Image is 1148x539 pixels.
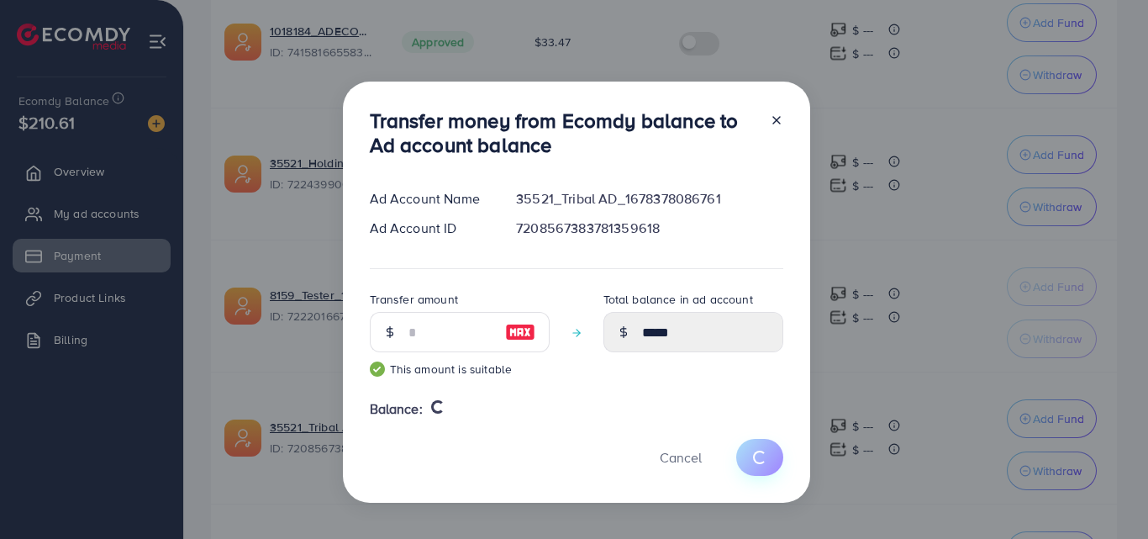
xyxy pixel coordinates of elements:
div: 7208567383781359618 [503,219,796,238]
div: Ad Account ID [356,219,503,238]
iframe: Chat [1077,463,1135,526]
small: This amount is suitable [370,361,550,378]
span: Cancel [660,448,702,467]
img: image [505,322,535,342]
label: Total balance in ad account [603,291,753,308]
label: Transfer amount [370,291,458,308]
h3: Transfer money from Ecomdy balance to Ad account balance [370,108,756,157]
button: Cancel [639,439,723,475]
div: Ad Account Name [356,189,503,209]
img: guide [370,362,385,377]
div: 35521_Tribal AD_1678378086761 [503,189,796,209]
span: Balance: [370,399,423,419]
